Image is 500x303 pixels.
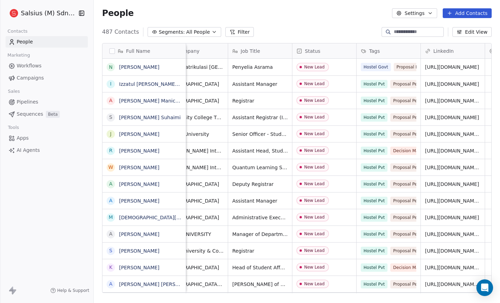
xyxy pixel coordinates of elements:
div: Open Intercom Messenger [476,279,493,296]
span: Sequences [17,110,43,118]
span: Help & Support [57,288,89,293]
span: Decision Maker [390,147,428,155]
span: Hostel Pvt [361,197,387,205]
div: New Lead [304,248,325,253]
div: K [109,264,112,271]
span: Proposal Persuader [390,130,436,138]
a: Pipelines [6,96,88,108]
a: Campaigns [6,72,88,84]
span: Proposal Persuader [390,97,436,105]
span: Registrar [232,247,288,254]
img: logo%20salsius.png [10,9,18,17]
span: Assistant Head, Student Affairs [232,147,288,154]
span: Hostel Pvt [361,147,387,155]
button: Settings [392,8,437,18]
span: Proposal Persuader [394,63,440,71]
span: Penyelia Asrama [232,64,288,71]
div: Full Name [102,43,186,58]
span: [PERSON_NAME] International School (TIS) [168,147,224,154]
span: Beta [46,111,60,118]
span: NILAI UNIVERSITY [168,231,224,238]
span: Head of Student Affairs [232,264,288,271]
span: Job Title [241,48,260,55]
span: Proposal Persuader [390,180,436,188]
div: New Lead [304,165,325,170]
span: Tags [369,48,380,55]
span: Proposal Persuader [390,197,436,205]
span: [GEOGRAPHIC_DATA] [168,97,224,104]
button: Edit View [452,27,492,37]
span: Kolej Matrikulasi [GEOGRAPHIC_DATA] [168,64,224,71]
span: Deputy Registrar [232,181,288,188]
span: [GEOGRAPHIC_DATA] [168,264,224,271]
span: Company [176,48,200,55]
a: Help & Support [50,288,89,293]
span: Apps [17,134,29,142]
div: W [108,164,113,171]
button: Add Contacts [443,8,492,18]
span: Proposal Persuader [390,113,436,122]
div: New Lead [304,81,325,86]
span: [GEOGRAPHIC_DATA] [168,81,224,88]
a: SequencesBeta [6,108,88,120]
span: Salsius (M) Sdn Bhd [21,9,77,18]
div: New Lead [304,215,325,220]
span: Administrative Executive Cum Student Affairs [232,214,288,221]
span: Contacts [5,26,31,36]
span: Hostel Pvt [361,163,387,172]
span: [GEOGRAPHIC_DATA] [168,197,224,204]
div: New Lead [304,198,325,203]
span: Manager of Department Student Affairs [232,231,288,238]
div: R [109,147,112,154]
span: Proposal Persuader [390,247,436,255]
a: [PERSON_NAME] Suhaimi [119,115,181,120]
a: [URL][DOMAIN_NAME] [425,115,479,120]
span: LinkedIn [433,48,454,55]
span: SEGi University & Colleges [168,247,224,254]
div: Tags [357,43,420,58]
a: [DEMOGRAPHIC_DATA][PERSON_NAME] [119,215,215,220]
span: Marketing [5,50,33,60]
a: AI Agents [6,145,88,156]
span: Quantum Learning Site Facilitator [232,164,288,171]
span: Proposal Persuader [390,213,436,222]
span: [GEOGRAPHIC_DATA] [168,214,224,221]
span: Hostel Pvt [361,180,387,188]
span: Segments: [159,28,185,36]
a: [URL][DOMAIN_NAME] [425,181,479,187]
div: New Lead [304,131,325,136]
span: Senior Officer - Student Affairs [232,131,288,138]
a: Workflows [6,60,88,72]
span: Proposal Persuader [390,230,436,238]
a: [URL][DOMAIN_NAME] [425,64,479,70]
div: A [109,180,112,188]
span: Pipelines [17,98,38,106]
div: New Lead [304,231,325,236]
span: Hostel Pvt [361,263,387,272]
div: New Lead [304,65,325,69]
span: [GEOGRAPHIC_DATA] Medicine [GEOGRAPHIC_DATA] [168,281,224,288]
span: Proposal Persuader [390,280,436,288]
span: Assistant Manager [232,197,288,204]
span: All People [186,28,210,36]
a: [PERSON_NAME] [119,265,159,270]
span: University College TATI (Official) [168,114,224,121]
div: New Lead [304,148,325,153]
span: Status [305,48,320,55]
a: Izzatul [PERSON_NAME] [PERSON_NAME] [119,81,219,87]
span: People [17,38,33,46]
div: Company [164,43,228,58]
span: Proposal Persuader [390,80,436,88]
a: [PERSON_NAME] Manicam [119,98,183,104]
div: grid [102,59,186,293]
span: AI Agents [17,147,40,154]
span: Registrar [232,97,288,104]
a: [URL][DOMAIN_NAME] [425,215,479,220]
div: A [109,197,112,204]
span: Hostel Pvt [361,280,387,288]
span: Hostel Pvt [361,130,387,138]
span: [PERSON_NAME] International School (TIS) [168,164,224,171]
div: M [109,214,113,221]
a: [PERSON_NAME] [PERSON_NAME] [119,281,201,287]
span: Proposal Persuader [390,163,436,172]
